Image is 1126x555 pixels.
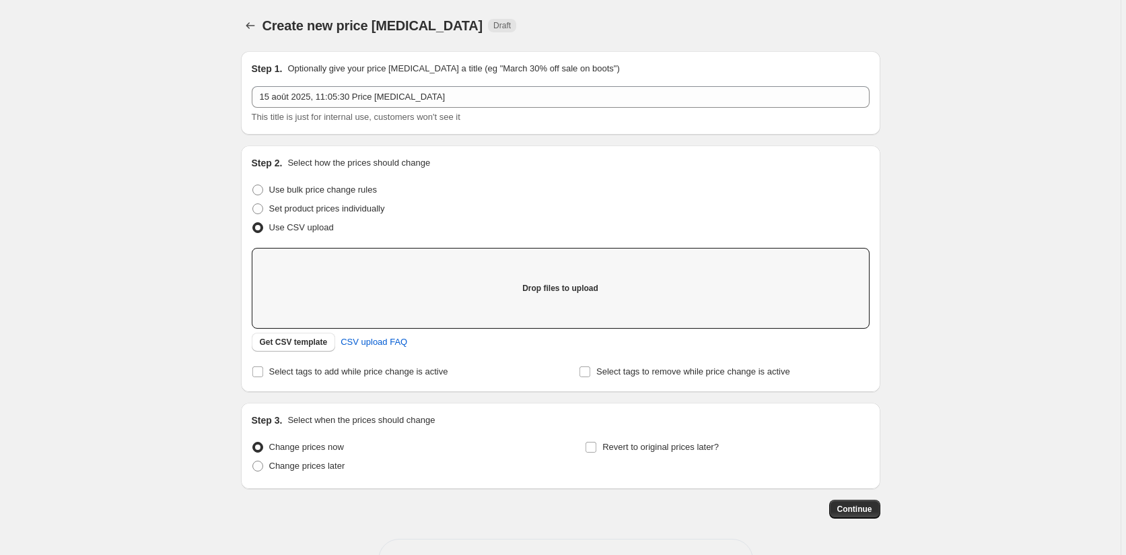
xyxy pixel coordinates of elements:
span: Set product prices individually [269,203,385,214]
p: Optionally give your price [MEDICAL_DATA] a title (eg "March 30% off sale on boots") [287,62,619,75]
p: Select how the prices should change [287,156,430,170]
p: Select when the prices should change [287,414,435,427]
span: Revert to original prices later? [602,442,719,452]
h2: Step 3. [252,414,283,427]
span: Add files [543,283,577,294]
span: Use bulk price change rules [269,185,377,195]
span: Use CSV upload [269,222,334,232]
span: CSV upload FAQ [341,335,407,349]
span: This title is just for internal use, customers won't see it [252,112,460,122]
button: Get CSV template [252,333,336,352]
button: Add files [535,279,586,298]
a: CSV upload FAQ [332,331,415,353]
input: 30% off holiday sale [252,86,870,108]
button: Price change jobs [241,16,260,35]
span: Get CSV template [260,337,328,348]
h2: Step 2. [252,156,283,170]
span: Select tags to remove while price change is active [596,366,790,377]
h2: Step 1. [252,62,283,75]
button: Continue [829,500,880,519]
span: Create new price [MEDICAL_DATA] [262,18,483,33]
span: Change prices later [269,461,345,471]
span: Continue [837,504,872,515]
span: Draft [493,20,511,31]
span: Select tags to add while price change is active [269,366,448,377]
span: Change prices now [269,442,344,452]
